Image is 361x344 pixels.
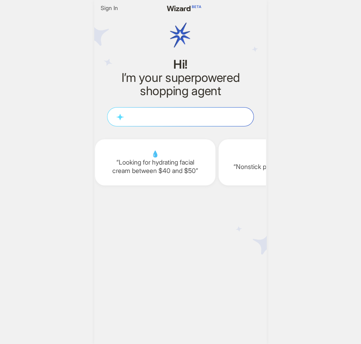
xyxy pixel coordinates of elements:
[225,163,333,171] q: Nonstick pan that is oven-safe
[101,4,118,12] span: Sign In
[225,154,333,163] span: 🍳
[219,139,339,185] div: 🍳Nonstick pan that is oven-safe
[107,71,254,98] h2: I’m your superpowered shopping agent
[97,3,121,13] button: Sign In
[156,3,205,67] img: wizard logo
[95,139,215,185] div: 💧Looking for hydrating facial cream between $40 and $50
[107,58,254,71] h1: Hi!
[101,150,209,158] span: 💧
[101,158,209,175] q: Looking for hydrating facial cream between $40 and $50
